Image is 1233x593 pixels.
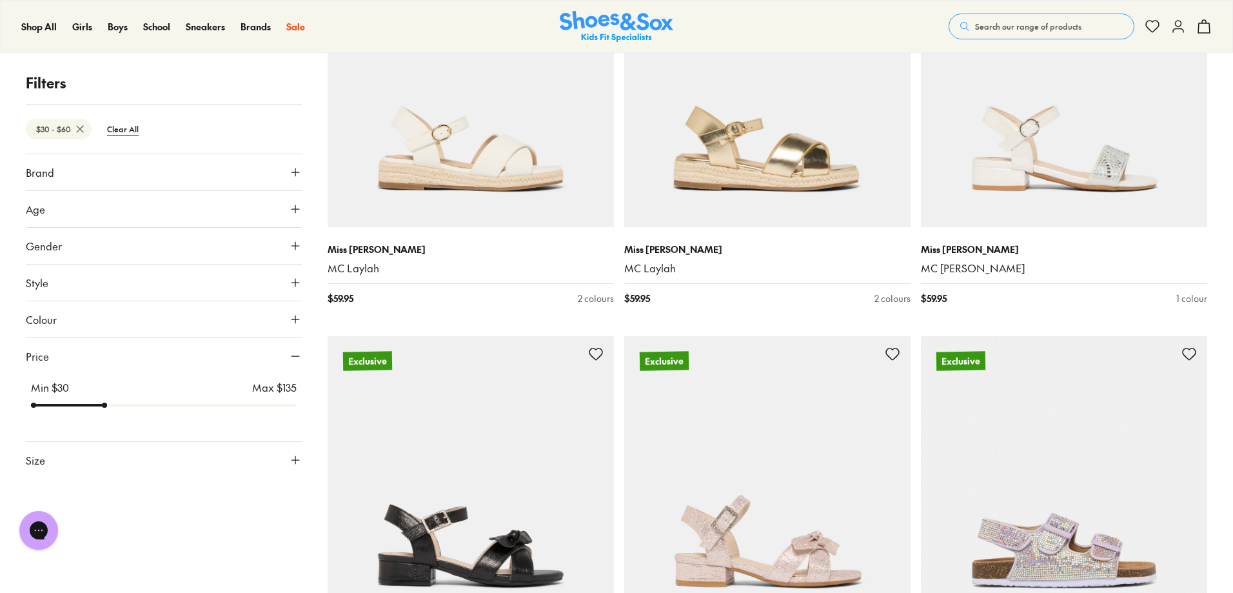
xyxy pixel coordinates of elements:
button: Age [26,191,302,227]
p: Miss [PERSON_NAME] [921,243,1207,256]
button: Brand [26,154,302,190]
p: Exclusive [343,351,392,370]
span: Sneakers [186,20,225,33]
a: Shop All [21,20,57,34]
div: 2 colours [578,292,614,305]
p: Exclusive [640,351,689,370]
span: Boys [108,20,128,33]
span: Shop All [21,20,57,33]
p: Miss [PERSON_NAME] [624,243,911,256]
a: Sale [286,20,305,34]
span: Brand [26,165,54,180]
button: Style [26,265,302,301]
p: Filters [26,72,302,94]
btn: Clear All [97,117,149,141]
span: Gender [26,238,62,254]
a: Boys [108,20,128,34]
button: Size [26,442,302,478]
span: Size [26,452,45,468]
a: MC Laylah [624,261,911,276]
button: Gender [26,228,302,264]
a: Brands [241,20,271,34]
a: Sneakers [186,20,225,34]
button: Price [26,338,302,374]
iframe: Gorgias live chat messenger [13,507,64,554]
a: Girls [72,20,92,34]
span: Age [26,201,45,217]
span: Brands [241,20,271,33]
a: School [143,20,170,34]
p: Miss [PERSON_NAME] [328,243,614,256]
a: Shoes & Sox [560,11,673,43]
span: Sale [286,20,305,33]
span: $ 59.95 [921,292,947,305]
span: Colour [26,312,57,327]
span: $ 59.95 [624,292,650,305]
div: 1 colour [1176,292,1207,305]
p: Exclusive [936,351,985,370]
button: Search our range of products [949,14,1134,39]
span: Price [26,348,49,364]
img: SNS_Logo_Responsive.svg [560,11,673,43]
span: $ 59.95 [328,292,353,305]
a: MC [PERSON_NAME] [921,261,1207,276]
p: Min $ 30 [31,379,69,395]
span: Search our range of products [975,21,1081,32]
span: Girls [72,20,92,33]
div: 2 colours [874,292,911,305]
button: Colour [26,301,302,337]
span: Style [26,275,48,290]
a: MC Laylah [328,261,614,276]
span: School [143,20,170,33]
p: Max $ 135 [252,379,297,395]
btn: $30 - $60 [26,119,92,139]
